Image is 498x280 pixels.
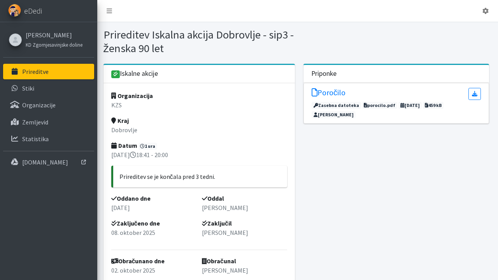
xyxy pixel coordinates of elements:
[311,70,337,78] h3: Priponke
[111,194,151,202] strong: Oddano dne
[202,228,287,237] p: [PERSON_NAME]
[111,142,137,149] strong: Datum
[26,40,82,49] a: KD Zgornjesavinjske doline
[202,219,232,227] strong: Zaključil
[111,203,196,212] p: [DATE]
[8,4,21,17] img: eDedi
[119,172,281,181] p: Prireditev se je končala pred 3 tedni.
[103,28,295,55] h1: Prireditev Iskalna akcija Dobrovlje - sip3 - ženska 90 let
[398,102,422,109] span: [DATE]
[202,194,224,202] strong: Oddal
[202,257,236,265] strong: Obračunal
[22,158,68,166] p: [DOMAIN_NAME]
[22,118,48,126] p: Zemljevid
[111,117,129,124] strong: Kraj
[202,266,287,275] p: [PERSON_NAME]
[111,70,158,78] h3: Iskalne akcije
[3,80,94,96] a: Stiki
[202,203,287,212] p: [PERSON_NAME]
[26,42,82,48] small: KD Zgornjesavinjske doline
[24,5,42,17] span: eDedi
[22,135,49,143] p: Statistika
[22,101,56,109] p: Organizacije
[111,228,196,237] p: 08. oktober 2025
[111,150,287,159] p: [DATE] 18:41 - 20:00
[111,219,160,227] strong: Zaključeno dne
[26,30,82,40] a: [PERSON_NAME]
[423,102,444,109] span: 459 kB
[3,114,94,130] a: Zemljevid
[22,84,34,92] p: Stiki
[362,102,398,109] span: porocilo.pdf
[312,88,345,100] a: Poročilo
[111,125,287,135] p: Dobrovlje
[312,102,361,109] span: Zasebna datoteka
[139,143,158,150] span: 1 ura
[111,92,153,100] strong: Organizacija
[111,100,287,110] p: KZS
[3,64,94,79] a: Prireditve
[3,97,94,113] a: Organizacije
[111,266,196,275] p: 02. oktober 2025
[312,111,356,118] span: [PERSON_NAME]
[312,88,345,97] h5: Poročilo
[3,131,94,147] a: Statistika
[22,68,49,75] p: Prireditve
[3,154,94,170] a: [DOMAIN_NAME]
[111,257,165,265] strong: Obračunano dne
